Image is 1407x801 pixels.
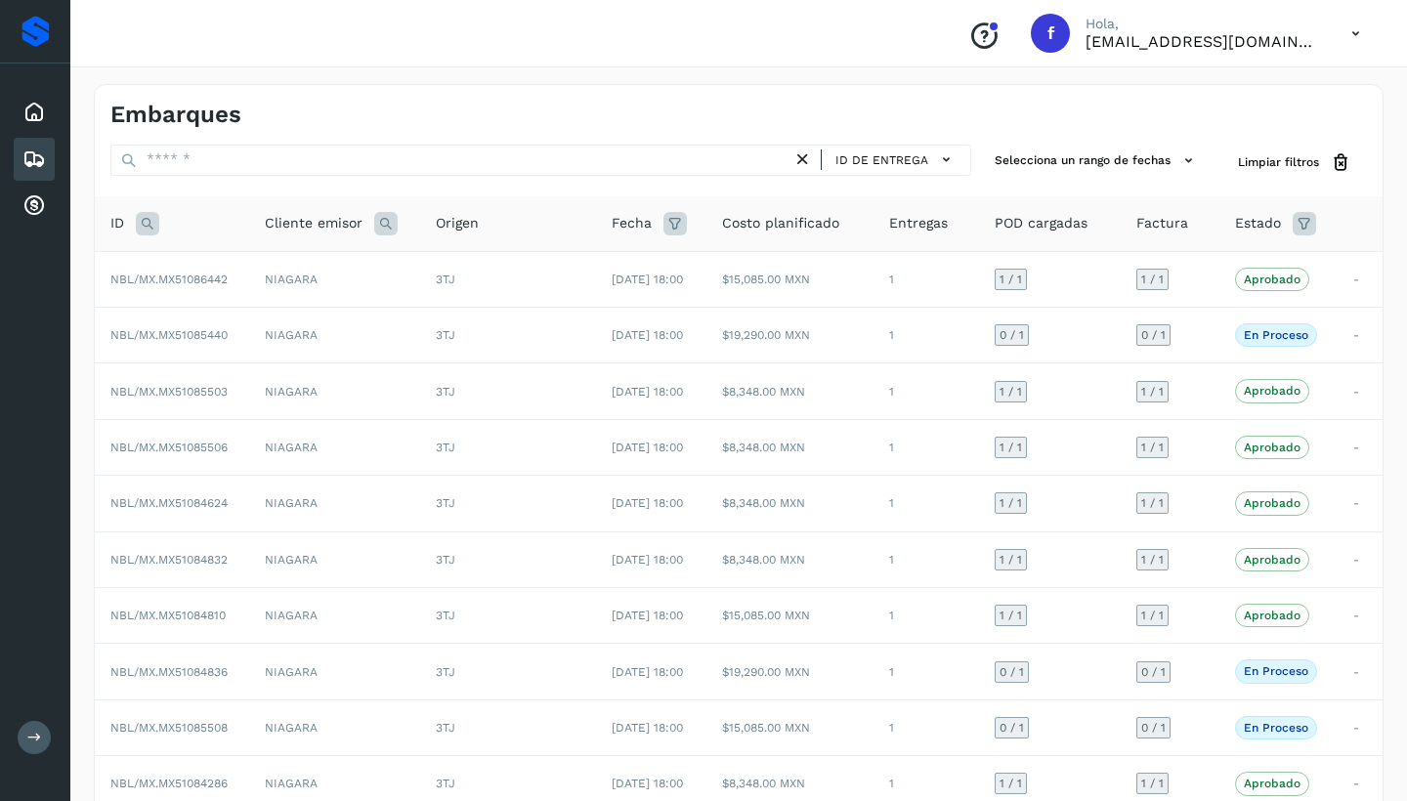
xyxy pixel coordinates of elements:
[436,665,455,679] span: 3TJ
[706,644,874,699] td: $19,290.00 MXN
[1141,386,1164,398] span: 1 / 1
[874,644,979,699] td: 1
[706,419,874,475] td: $8,348.00 MXN
[1141,666,1166,678] span: 0 / 1
[110,273,228,286] span: NBL/MX.MX51086442
[874,531,979,587] td: 1
[830,146,962,174] button: ID de entrega
[110,101,241,129] h4: Embarques
[1086,32,1320,51] p: factura@grupotevian.com
[436,496,455,510] span: 3TJ
[1141,610,1164,621] span: 1 / 1
[1086,16,1320,32] p: Hola,
[1338,363,1383,419] td: -
[436,609,455,622] span: 3TJ
[612,777,683,790] span: [DATE] 18:00
[1244,664,1308,678] p: En proceso
[1338,308,1383,363] td: -
[436,721,455,735] span: 3TJ
[249,251,420,307] td: NIAGARA
[874,476,979,531] td: 1
[1141,274,1164,285] span: 1 / 1
[110,496,228,510] span: NBL/MX.MX51084624
[249,419,420,475] td: NIAGARA
[889,213,948,233] span: Entregas
[1244,273,1300,286] p: Aprobado
[874,251,979,307] td: 1
[1141,497,1164,509] span: 1 / 1
[612,273,683,286] span: [DATE] 18:00
[835,151,928,169] span: ID de entrega
[874,419,979,475] td: 1
[1141,442,1164,453] span: 1 / 1
[249,588,420,644] td: NIAGARA
[612,328,683,342] span: [DATE] 18:00
[1000,554,1022,566] span: 1 / 1
[1244,609,1300,622] p: Aprobado
[1338,476,1383,531] td: -
[14,138,55,181] div: Embarques
[706,699,874,755] td: $15,085.00 MXN
[706,476,874,531] td: $8,348.00 MXN
[1244,721,1308,735] p: En proceso
[1338,699,1383,755] td: -
[436,553,455,567] span: 3TJ
[1000,274,1022,285] span: 1 / 1
[1338,531,1383,587] td: -
[1000,442,1022,453] span: 1 / 1
[1244,328,1308,342] p: En proceso
[1000,722,1024,734] span: 0 / 1
[1141,778,1164,789] span: 1 / 1
[612,496,683,510] span: [DATE] 18:00
[1244,384,1300,398] p: Aprobado
[612,665,683,679] span: [DATE] 18:00
[110,385,228,399] span: NBL/MX.MX51085503
[874,588,979,644] td: 1
[612,213,652,233] span: Fecha
[249,699,420,755] td: NIAGARA
[1000,666,1024,678] span: 0 / 1
[436,441,455,454] span: 3TJ
[1000,329,1024,341] span: 0 / 1
[110,553,228,567] span: NBL/MX.MX51084832
[110,328,228,342] span: NBL/MX.MX51085440
[110,441,228,454] span: NBL/MX.MX51085506
[436,213,479,233] span: Origen
[1141,722,1166,734] span: 0 / 1
[14,185,55,228] div: Cuentas por cobrar
[706,363,874,419] td: $8,348.00 MXN
[265,213,362,233] span: Cliente emisor
[722,213,839,233] span: Costo planificado
[1141,554,1164,566] span: 1 / 1
[14,91,55,134] div: Inicio
[1235,213,1281,233] span: Estado
[1136,213,1188,233] span: Factura
[1244,553,1300,567] p: Aprobado
[249,363,420,419] td: NIAGARA
[249,476,420,531] td: NIAGARA
[1338,644,1383,699] td: -
[1244,441,1300,454] p: Aprobado
[612,609,683,622] span: [DATE] 18:00
[249,644,420,699] td: NIAGARA
[249,308,420,363] td: NIAGARA
[1244,496,1300,510] p: Aprobado
[706,251,874,307] td: $15,085.00 MXN
[987,145,1207,177] button: Selecciona un rango de fechas
[1244,777,1300,790] p: Aprobado
[612,441,683,454] span: [DATE] 18:00
[110,777,228,790] span: NBL/MX.MX51084286
[110,721,228,735] span: NBL/MX.MX51085508
[612,385,683,399] span: [DATE] 18:00
[1222,145,1367,181] button: Limpiar filtros
[1000,386,1022,398] span: 1 / 1
[1000,778,1022,789] span: 1 / 1
[1238,153,1319,171] span: Limpiar filtros
[436,328,455,342] span: 3TJ
[110,665,228,679] span: NBL/MX.MX51084836
[874,699,979,755] td: 1
[436,385,455,399] span: 3TJ
[436,777,455,790] span: 3TJ
[1141,329,1166,341] span: 0 / 1
[436,273,455,286] span: 3TJ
